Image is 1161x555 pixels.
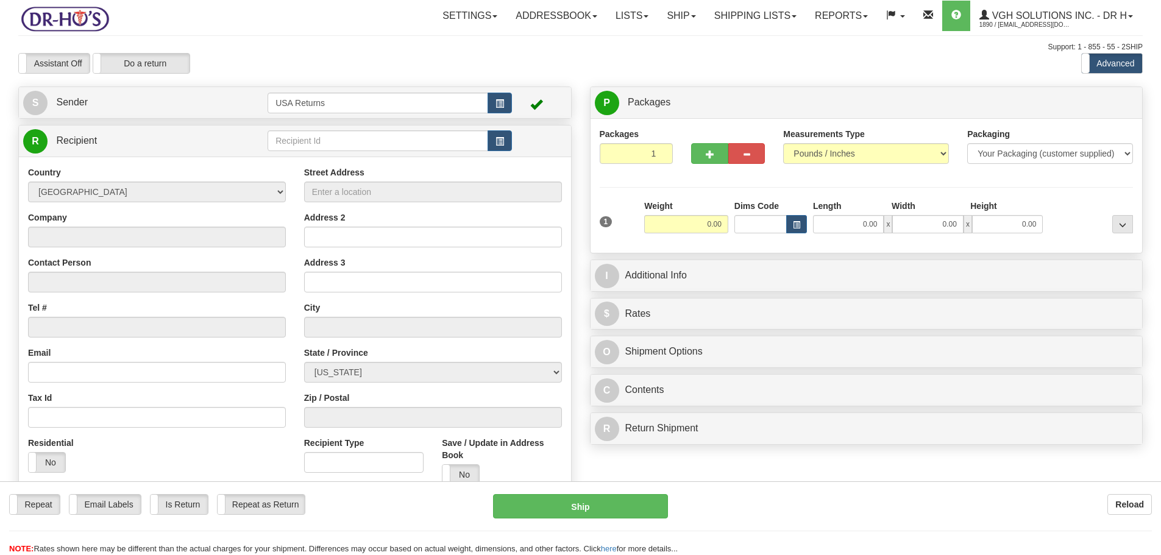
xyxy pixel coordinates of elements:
[304,256,346,269] label: Address 3
[218,495,305,514] label: Repeat as Return
[600,216,612,227] span: 1
[304,302,320,314] label: City
[595,417,619,441] span: R
[1082,54,1142,73] label: Advanced
[595,91,619,115] span: P
[268,93,488,113] input: Sender Id
[304,166,364,179] label: Street Address
[304,182,562,202] input: Enter a location
[93,54,190,73] label: Do a return
[23,91,48,115] span: S
[23,129,241,154] a: R Recipient
[970,200,997,212] label: Height
[600,128,639,140] label: Packages
[595,378,619,403] span: C
[29,453,65,472] label: No
[989,10,1127,21] span: VGH Solutions Inc. - Dr H
[18,3,112,34] img: logo1890.jpg
[783,128,865,140] label: Measurements Type
[606,1,658,31] a: Lists
[304,211,346,224] label: Address 2
[884,215,892,233] span: x
[28,437,74,449] label: Residential
[1133,215,1160,339] iframe: chat widget
[1112,215,1133,233] div: ...
[10,495,60,514] label: Repeat
[28,256,91,269] label: Contact Person
[595,302,619,326] span: $
[23,129,48,154] span: R
[595,339,1138,364] a: OShipment Options
[595,263,1138,288] a: IAdditional Info
[28,347,51,359] label: Email
[9,544,34,553] span: NOTE:
[69,495,141,514] label: Email Labels
[595,302,1138,327] a: $Rates
[595,340,619,364] span: O
[493,494,668,518] button: Ship
[268,130,488,151] input: Recipient Id
[806,1,877,31] a: Reports
[734,200,779,212] label: Dims Code
[56,97,88,107] span: Sender
[595,416,1138,441] a: RReturn Shipment
[705,1,806,31] a: Shipping lists
[1115,500,1144,509] b: Reload
[18,42,1143,52] div: Support: 1 - 855 - 55 - 2SHIP
[970,1,1142,31] a: VGH Solutions Inc. - Dr H 1890 / [EMAIL_ADDRESS][DOMAIN_NAME]
[628,97,670,107] span: Packages
[964,215,972,233] span: x
[813,200,842,212] label: Length
[151,495,208,514] label: Is Return
[967,128,1010,140] label: Packaging
[433,1,506,31] a: Settings
[442,465,479,484] label: No
[892,200,915,212] label: Width
[19,54,90,73] label: Assistant Off
[28,392,52,404] label: Tax Id
[28,211,67,224] label: Company
[304,347,368,359] label: State / Province
[1107,494,1152,515] button: Reload
[23,90,268,115] a: S Sender
[595,90,1138,115] a: P Packages
[658,1,705,31] a: Ship
[644,200,672,212] label: Weight
[601,544,617,553] a: here
[304,392,350,404] label: Zip / Postal
[506,1,606,31] a: Addressbook
[442,437,561,461] label: Save / Update in Address Book
[595,378,1138,403] a: CContents
[979,19,1071,31] span: 1890 / [EMAIL_ADDRESS][DOMAIN_NAME]
[28,302,47,314] label: Tel #
[28,166,61,179] label: Country
[304,437,364,449] label: Recipient Type
[56,135,97,146] span: Recipient
[595,264,619,288] span: I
